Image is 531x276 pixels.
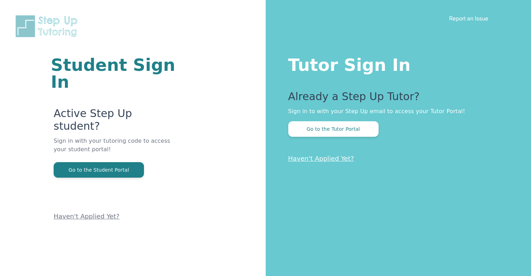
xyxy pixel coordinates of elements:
a: Haven't Applied Yet? [288,155,354,162]
h1: Student Sign In [51,56,181,90]
button: Go to the Tutor Portal [288,121,379,137]
img: Step Up Tutoring horizontal logo [14,14,82,38]
h1: Tutor Sign In [288,54,503,73]
a: Go to the Student Portal [54,166,144,173]
p: Sign in to with your Step Up email to access your Tutor Portal! [288,107,503,116]
p: Sign in with your tutoring code to access your student portal! [54,137,181,162]
p: Active Step Up student? [54,107,181,137]
a: Go to the Tutor Portal [288,125,379,132]
button: Go to the Student Portal [54,162,144,178]
a: Report an Issue [449,15,488,22]
p: Already a Step Up Tutor? [288,90,503,107]
a: Haven't Applied Yet? [54,213,120,220]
